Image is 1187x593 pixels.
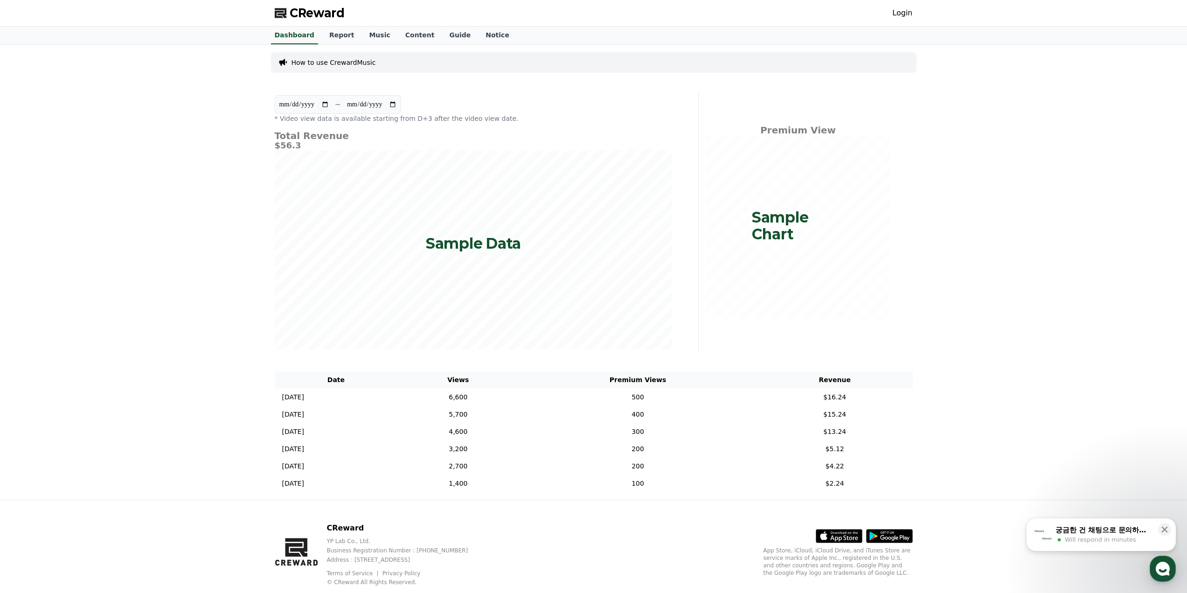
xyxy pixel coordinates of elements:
[282,461,304,471] p: [DATE]
[706,125,890,135] h4: Premium View
[397,423,519,440] td: 4,600
[120,296,179,319] a: Settings
[757,406,913,423] td: $15.24
[335,99,341,110] p: ~
[322,27,362,44] a: Report
[275,114,672,123] p: * Video view data is available starting from D+3 after the video view date.
[757,423,913,440] td: $13.24
[757,389,913,406] td: $16.24
[24,310,40,317] span: Home
[62,296,120,319] a: Messages
[326,579,483,586] p: © CReward All Rights Reserved.
[326,537,483,545] p: YP Lab Co., Ltd.
[757,458,913,475] td: $4.22
[282,427,304,437] p: [DATE]
[282,479,304,488] p: [DATE]
[77,310,105,318] span: Messages
[326,547,483,554] p: Business Registration Number : [PHONE_NUMBER]
[138,310,161,317] span: Settings
[397,389,519,406] td: 6,600
[764,547,913,577] p: App Store, iCloud, iCloud Drive, and iTunes Store are service marks of Apple Inc., registered in ...
[426,235,521,252] p: Sample Data
[397,406,519,423] td: 5,700
[397,458,519,475] td: 2,700
[282,392,304,402] p: [DATE]
[397,440,519,458] td: 3,200
[519,371,757,389] th: Premium Views
[275,371,398,389] th: Date
[892,7,912,19] a: Login
[398,27,442,44] a: Content
[519,440,757,458] td: 200
[397,475,519,492] td: 1,400
[282,410,304,419] p: [DATE]
[326,556,483,564] p: Address : [STREET_ADDRESS]
[519,389,757,406] td: 500
[757,371,913,389] th: Revenue
[752,209,844,243] p: Sample Chart
[519,406,757,423] td: 400
[382,570,421,577] a: Privacy Policy
[275,141,672,150] h5: $56.3
[361,27,397,44] a: Music
[292,58,376,67] a: How to use CrewardMusic
[757,475,913,492] td: $2.24
[282,444,304,454] p: [DATE]
[397,371,519,389] th: Views
[519,475,757,492] td: 100
[519,423,757,440] td: 300
[326,523,483,534] p: CReward
[478,27,517,44] a: Notice
[3,296,62,319] a: Home
[519,458,757,475] td: 200
[326,570,380,577] a: Terms of Service
[275,131,672,141] h4: Total Revenue
[271,27,318,44] a: Dashboard
[442,27,478,44] a: Guide
[290,6,345,21] span: CReward
[275,6,345,21] a: CReward
[757,440,913,458] td: $5.12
